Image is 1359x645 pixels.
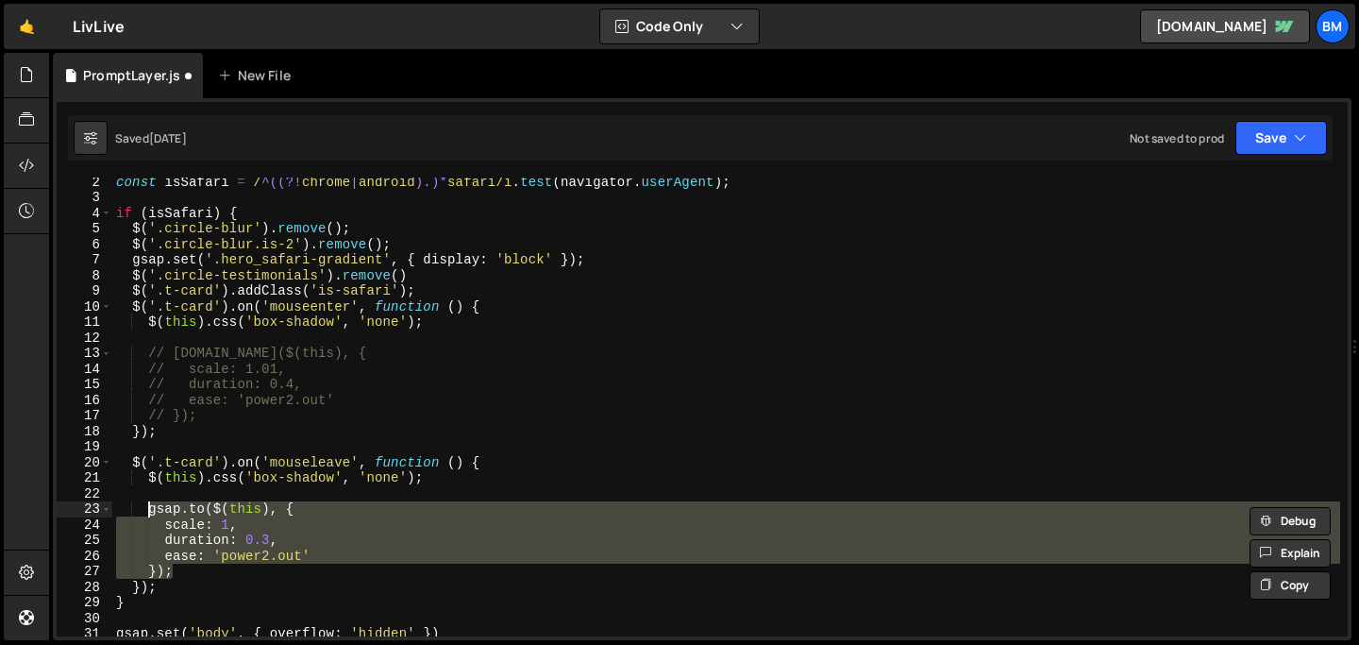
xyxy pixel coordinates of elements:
div: 12 [57,331,112,347]
div: 29 [57,595,112,611]
div: 6 [57,237,112,253]
button: Copy [1250,571,1331,600]
div: 2 [57,175,112,191]
button: Code Only [600,9,759,43]
div: New File [218,66,297,85]
div: 22 [57,486,112,502]
button: Explain [1250,539,1331,568]
div: 7 [57,252,112,268]
div: [DATE] [149,130,187,146]
div: 16 [57,393,112,409]
div: 10 [57,299,112,315]
div: 5 [57,221,112,237]
div: LivLive [73,15,125,38]
div: 19 [57,439,112,455]
div: 20 [57,455,112,471]
button: Save [1235,121,1327,155]
div: 13 [57,346,112,362]
div: 11 [57,314,112,331]
div: 21 [57,470,112,486]
div: 9 [57,283,112,299]
div: 14 [57,362,112,378]
button: Debug [1250,507,1331,535]
div: 4 [57,206,112,222]
div: 8 [57,268,112,284]
div: 23 [57,501,112,518]
div: 3 [57,190,112,206]
div: 15 [57,377,112,393]
div: 26 [57,549,112,565]
div: 18 [57,424,112,440]
div: 28 [57,580,112,596]
div: 31 [57,626,112,642]
a: 🤙 [4,4,50,49]
div: 17 [57,408,112,424]
div: 27 [57,564,112,580]
a: bm [1316,9,1350,43]
div: Saved [115,130,187,146]
div: 25 [57,533,112,549]
div: Not saved to prod [1130,130,1224,146]
a: [DOMAIN_NAME] [1140,9,1310,43]
div: PromptLayer.js [83,66,180,85]
div: 30 [57,611,112,627]
div: 24 [57,518,112,534]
